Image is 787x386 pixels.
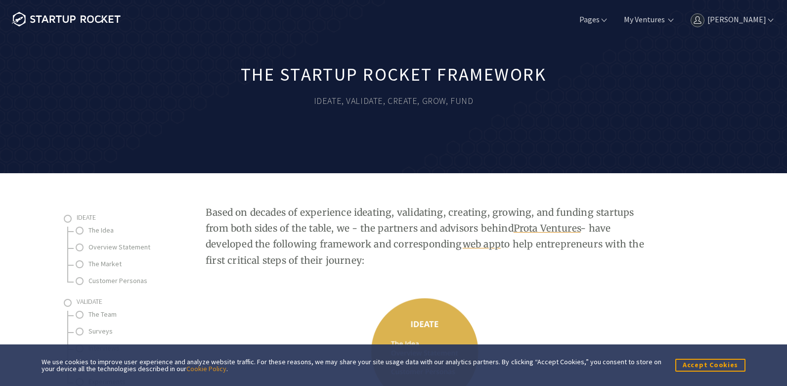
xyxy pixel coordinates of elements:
a: Overview Statement [88,241,187,253]
a: Prota Ventures [514,222,581,234]
a: The Team [88,308,187,321]
a: The Idea [88,224,187,237]
span: Ideate [77,213,96,222]
div: We use cookies to improve user experience and analyze website traffic. For these reasons, we may ... [42,358,661,372]
a: [PERSON_NAME] [689,14,775,25]
a: Customer Personas [88,275,187,287]
span: Validate [77,297,102,306]
p: Based on decades of experience ideating, validating, creating, growing, and funding startups from... [206,204,646,268]
button: Accept Cookies [675,359,745,371]
a: Pages [577,14,609,25]
a: Surveys [88,325,187,338]
a: The Market [88,258,187,270]
a: Interviews [88,342,187,354]
a: My Ventures [622,14,665,25]
a: web app [463,238,501,250]
a: Cookie Policy [186,364,226,373]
